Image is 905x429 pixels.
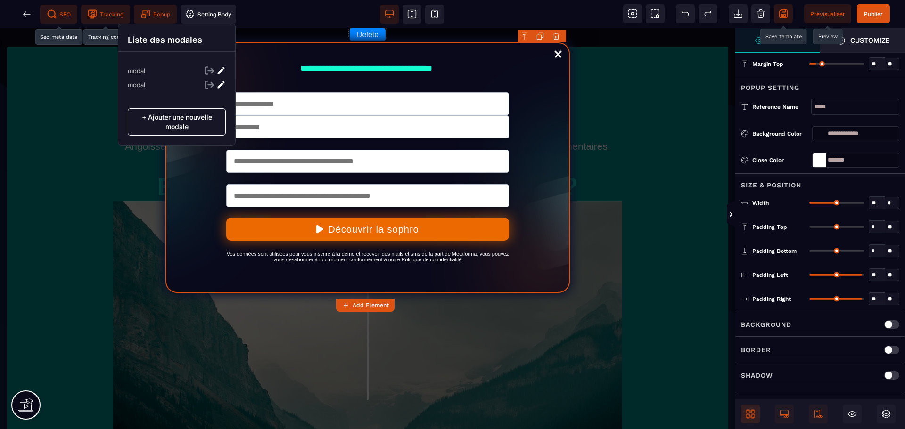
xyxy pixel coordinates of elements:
[752,155,808,165] div: Close Color
[804,4,851,23] span: Preview
[741,344,771,356] p: Border
[205,66,214,75] img: Exit Icon
[752,247,797,255] span: Padding Bottom
[128,33,226,47] p: Liste des modales
[216,80,226,89] img: Edit Icon
[141,9,170,19] span: Popup
[226,189,509,212] button: Découvrir la sophro
[810,10,845,17] span: Previsualiser
[128,81,145,89] p: modal
[752,295,791,303] span: Padding Right
[752,129,808,138] div: Background Color
[752,223,787,231] span: Padding Top
[205,80,214,89] img: Exit Icon
[752,60,783,68] span: Margin Top
[809,405,828,423] span: Mobile Only
[88,9,123,19] span: Tracking
[741,370,773,381] p: Shadow
[877,405,896,423] span: Open Layers
[735,76,905,93] div: Popup Setting
[735,28,820,53] span: Settings
[741,405,760,423] span: Open Blocks
[216,66,226,75] img: Edit Icon
[353,302,389,308] strong: Add Element
[47,9,71,19] span: SEO
[752,271,788,279] span: Padding Left
[752,199,769,207] span: Width
[185,9,231,19] span: Setting Body
[820,28,905,53] span: Open Style Manager
[735,173,905,191] div: Size & Position
[741,319,791,330] p: Background
[752,102,811,112] div: Reference name
[336,299,395,312] button: Add Element
[623,4,642,23] span: View components
[864,10,883,17] span: Publier
[775,405,794,423] span: Desktop Only
[128,108,226,136] p: + Ajouter une nouvelle modale
[843,405,862,423] span: Hide/Show Block
[226,218,509,239] h2: Vos données sont utilisées pour vous inscrire à la demo et recevoir des mails et sms de la part d...
[646,4,665,23] span: Screenshot
[549,16,568,37] a: Close
[850,37,889,44] strong: Customize
[128,67,145,74] p: modal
